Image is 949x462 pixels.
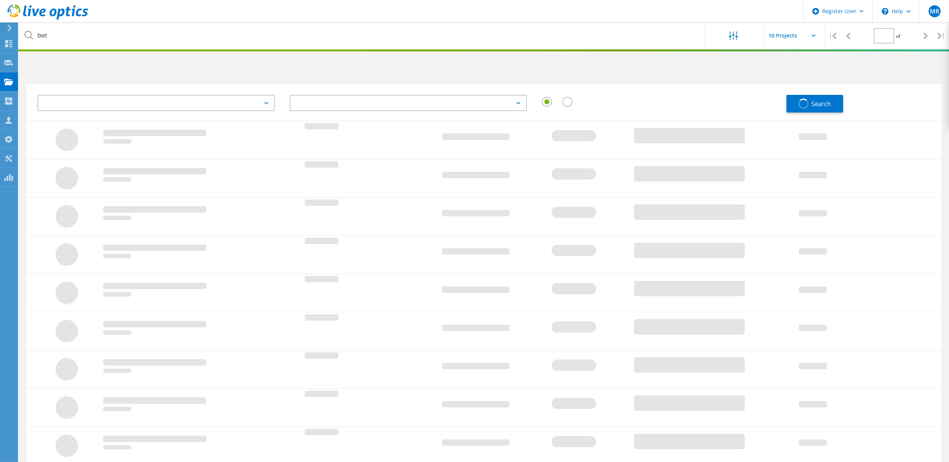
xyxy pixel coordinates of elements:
input: undefined [19,22,705,49]
span: MR [930,8,939,14]
div: | [934,22,949,49]
div: | [825,22,841,49]
span: Search [812,100,831,108]
span: of [896,33,900,39]
svg: \n [882,8,889,15]
a: Live Optics Dashboard [8,16,88,21]
button: Search [787,95,843,112]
